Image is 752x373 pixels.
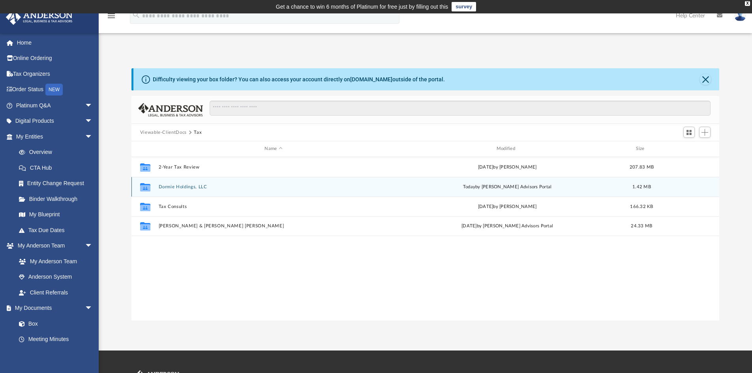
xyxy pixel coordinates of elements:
a: My Documentsarrow_drop_down [6,300,101,316]
button: Viewable-ClientDocs [140,129,187,136]
button: 2-Year Tax Review [158,165,388,170]
a: Tax Due Dates [11,222,105,238]
div: [DATE] by [PERSON_NAME] [392,163,622,171]
a: Platinum Q&Aarrow_drop_down [6,97,105,113]
div: id [135,145,155,152]
span: arrow_drop_down [85,238,101,254]
div: [DATE] by [PERSON_NAME] Advisors Portal [392,223,622,230]
a: My Entitiesarrow_drop_down [6,129,105,144]
div: Modified [392,145,623,152]
div: close [745,1,750,6]
a: survey [452,2,476,11]
a: Home [6,35,105,51]
span: 1.42 MB [632,184,651,189]
span: arrow_drop_down [85,113,101,129]
a: Entity Change Request [11,176,105,191]
a: Overview [11,144,105,160]
a: Binder Walkthrough [11,191,105,207]
span: 207.83 MB [630,165,654,169]
a: Order StatusNEW [6,82,105,98]
a: My Blueprint [11,207,101,223]
i: search [132,11,141,19]
button: Tax Consults [158,204,388,209]
a: My Anderson Teamarrow_drop_down [6,238,101,254]
a: Box [11,316,97,332]
div: [DATE] by [PERSON_NAME] [392,203,622,210]
a: My Anderson Team [11,253,97,269]
a: Digital Productsarrow_drop_down [6,113,105,129]
div: id [661,145,716,152]
span: arrow_drop_down [85,129,101,145]
div: by [PERSON_NAME] Advisors Portal [392,183,622,190]
button: [PERSON_NAME] & [PERSON_NAME] [PERSON_NAME] [158,223,388,229]
div: Size [626,145,657,152]
button: Close [700,74,711,85]
button: Add [699,127,711,138]
img: Anderson Advisors Platinum Portal [4,9,75,25]
button: Switch to Grid View [683,127,695,138]
a: [DOMAIN_NAME] [350,76,392,82]
input: Search files and folders [210,101,711,116]
div: Name [158,145,388,152]
span: 24.33 MB [631,224,652,228]
img: User Pic [734,10,746,21]
div: Get a chance to win 6 months of Platinum for free just by filling out this [276,2,448,11]
a: menu [107,15,116,21]
a: Client Referrals [11,285,101,300]
a: Tax Organizers [6,66,105,82]
div: grid [131,157,720,321]
a: Anderson System [11,269,101,285]
span: arrow_drop_down [85,97,101,114]
a: Meeting Minutes [11,332,101,347]
span: arrow_drop_down [85,300,101,317]
button: Tax [194,129,202,136]
a: Online Ordering [6,51,105,66]
div: Difficulty viewing your box folder? You can also access your account directly on outside of the p... [153,75,445,84]
button: Dormie Holdings, LLC [158,184,388,189]
span: today [463,184,475,189]
div: NEW [45,84,63,96]
span: 166.32 KB [630,204,653,208]
a: CTA Hub [11,160,105,176]
i: menu [107,11,116,21]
